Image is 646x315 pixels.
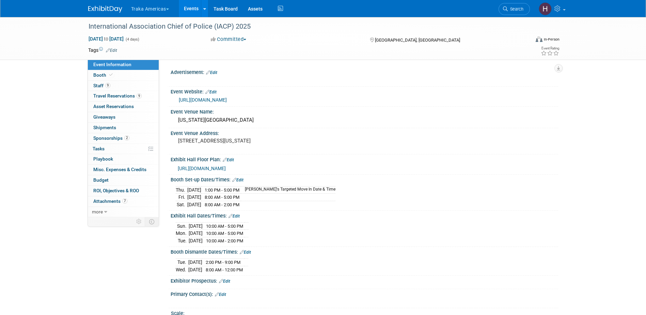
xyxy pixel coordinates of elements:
[187,194,201,201] td: [DATE]
[541,47,559,50] div: Event Rating
[536,36,542,42] img: Format-Inperson.png
[179,97,227,103] a: [URL][DOMAIN_NAME]
[189,222,203,230] td: [DATE]
[93,167,146,172] span: Misc. Expenses & Credits
[176,201,187,208] td: Sat.
[187,201,201,208] td: [DATE]
[93,135,129,141] span: Sponsorships
[176,222,189,230] td: Sun.
[88,175,159,185] a: Budget
[109,73,113,77] i: Booth reservation complete
[171,128,558,137] div: Event Venue Address:
[88,60,159,70] a: Event Information
[93,104,134,109] span: Asset Reservations
[145,217,159,226] td: Toggle Event Tabs
[176,258,188,266] td: Tue.
[93,125,116,130] span: Shipments
[206,70,217,75] a: Edit
[92,209,103,214] span: more
[88,81,159,91] a: Staff9
[93,156,113,162] span: Playbook
[88,91,159,101] a: Travel Reservations9
[93,114,115,120] span: Giveaways
[171,87,558,95] div: Event Website:
[171,211,558,220] div: Exhibit Hall Dates/Times:
[171,67,558,76] div: Advertisement:
[176,266,188,273] td: Wed.
[93,83,110,88] span: Staff
[137,93,142,99] span: 9
[88,112,159,122] a: Giveaways
[93,177,109,183] span: Budget
[88,70,159,80] a: Booth
[205,195,239,200] span: 8:00 AM - 5:00 PM
[189,237,203,244] td: [DATE]
[171,276,558,285] div: Exhibitor Prospectus:
[171,154,558,163] div: Exhibit Hall Floor Plan:
[219,279,230,284] a: Edit
[88,133,159,144] a: Sponsorships2
[176,237,189,244] td: Tue.
[205,90,217,94] a: Edit
[189,230,203,237] td: [DATE]
[93,198,127,204] span: Attachments
[543,37,560,42] div: In-Person
[229,214,240,219] a: Edit
[88,154,159,164] a: Playbook
[232,178,243,182] a: Edit
[539,2,552,15] img: Heather Fraser
[499,3,530,15] a: Search
[206,267,243,272] span: 8:00 AM - 12:00 PM
[490,35,560,46] div: Event Format
[187,186,201,194] td: [DATE]
[88,36,124,42] span: [DATE] [DATE]
[206,231,243,236] span: 10:00 AM - 5:00 PM
[178,166,226,171] a: [URL][DOMAIN_NAME]
[176,115,553,125] div: [US_STATE][GEOGRAPHIC_DATA]
[122,198,127,204] span: 7
[208,36,249,43] button: Committed
[88,144,159,154] a: Tasks
[205,187,239,193] span: 1:00 PM - 5:00 PM
[93,146,105,151] span: Tasks
[106,48,117,53] a: Edit
[206,238,243,243] span: 10:00 AM - 2:00 PM
[88,102,159,112] a: Asset Reservations
[105,83,110,88] span: 9
[188,266,202,273] td: [DATE]
[171,175,558,183] div: Booth Set-up Dates/Times:
[178,138,325,144] pre: [STREET_ADDRESS][US_STATE]
[223,157,234,162] a: Edit
[241,186,335,194] td: [PERSON_NAME]'s Targeted Move In Date & Time
[93,188,139,193] span: ROI, Objectives & ROO
[240,250,251,255] a: Edit
[88,6,122,13] img: ExhibitDay
[93,62,131,67] span: Event Information
[375,37,460,43] span: [GEOGRAPHIC_DATA], [GEOGRAPHIC_DATA]
[93,93,142,99] span: Travel Reservations
[171,289,558,298] div: Primary Contact(s):
[188,258,202,266] td: [DATE]
[206,260,240,265] span: 2:00 PM - 9:00 PM
[88,186,159,196] a: ROI, Objectives & ROO
[124,135,129,140] span: 2
[176,194,187,201] td: Fri.
[206,224,243,229] span: 10:00 AM - 5:00 PM
[176,230,189,237] td: Mon.
[93,72,114,78] span: Booth
[88,165,159,175] a: Misc. Expenses & Credits
[171,107,558,115] div: Event Venue Name:
[88,207,159,217] a: more
[88,47,117,54] td: Tags
[86,20,520,33] div: International Association Chief of Police (IACP) 2025
[205,202,239,207] span: 8:00 AM - 2:00 PM
[508,6,523,12] span: Search
[103,36,109,42] span: to
[88,123,159,133] a: Shipments
[88,196,159,207] a: Attachments7
[171,247,558,256] div: Booth Dismantle Dates/Times:
[133,217,145,226] td: Personalize Event Tab Strip
[176,186,187,194] td: Thu.
[125,37,139,42] span: (4 days)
